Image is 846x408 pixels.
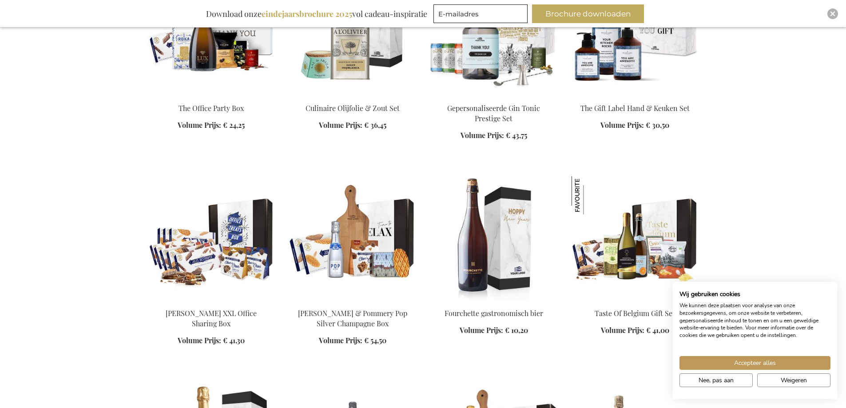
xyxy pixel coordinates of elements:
[572,92,699,100] a: The Gift Label Hand & Kitchen Set The Gift Label Hand & Keuken Set
[572,297,699,305] a: Taste Of Belgium Gift Set Taste Of Belgium Gift Set
[460,325,528,336] a: Volume Prijs: € 10,20
[506,131,527,140] span: € 43,75
[757,373,830,387] button: Alle cookies weigeren
[601,325,669,336] a: Volume Prijs: € 41,00
[447,103,540,123] a: Gepersonaliseerde Gin Tonic Prestige Set
[679,373,753,387] button: Pas cookie voorkeuren aan
[289,176,416,301] img: Sweet Delights & Pommery Pop Silver Champagne Box
[202,4,431,23] div: Download onze vol cadeau-inspiratie
[445,309,543,318] a: Fourchette gastronomisch bier
[699,376,734,385] span: Nee, pas aan
[178,336,221,345] span: Volume Prijs:
[148,92,275,100] a: The Office Party Box The Office Party Box
[734,358,776,368] span: Accepteer alles
[679,302,830,339] p: We kunnen deze plaatsen voor analyse van onze bezoekersgegevens, om onze website te verbeteren, g...
[679,290,830,298] h2: Wij gebruiken cookies
[461,131,527,141] a: Volume Prijs: € 43,75
[223,336,245,345] span: € 41,30
[364,336,386,345] span: € 54,50
[572,176,699,301] img: Taste Of Belgium Gift Set
[298,309,407,328] a: [PERSON_NAME] & Pommery Pop Silver Champagne Box
[830,11,835,16] img: Close
[364,120,386,130] span: € 36,45
[262,8,352,19] b: eindejaarsbrochure 2025
[781,376,807,385] span: Weigeren
[289,92,416,100] a: Olive & Salt Culinary Set Culinaire Olijfolie & Zout Set
[461,131,504,140] span: Volume Prijs:
[306,103,400,113] a: Culinaire Olijfolie & Zout Set
[430,176,557,301] img: Fourchette beer 75 cl
[646,120,669,130] span: € 30,50
[827,8,838,19] div: Close
[148,176,275,301] img: Jules Destrooper XXL Office Sharing Box
[532,4,644,23] button: Brochure downloaden
[223,120,245,130] span: € 24,25
[572,176,610,214] img: Taste Of Belgium Gift Set
[178,120,245,131] a: Volume Prijs: € 24,25
[289,297,416,305] a: Sweet Delights & Pommery Pop Silver Champagne Box
[646,325,669,335] span: € 41,00
[580,103,690,113] a: The Gift Label Hand & Keuken Set
[148,297,275,305] a: Jules Destrooper XXL Office Sharing Box
[319,336,362,345] span: Volume Prijs:
[433,4,530,26] form: marketing offers and promotions
[166,309,257,328] a: [PERSON_NAME] XXL Office Sharing Box
[601,325,644,335] span: Volume Prijs:
[430,297,557,305] a: Fourchette beer 75 cl
[178,120,221,130] span: Volume Prijs:
[319,336,386,346] a: Volume Prijs: € 54,50
[178,336,245,346] a: Volume Prijs: € 41,30
[460,325,503,335] span: Volume Prijs:
[430,92,557,100] a: Personalised Gin Tonic Prestige Set Gepersonaliseerde Gin Tonic Prestige Set
[600,120,644,130] span: Volume Prijs:
[319,120,362,130] span: Volume Prijs:
[679,356,830,370] button: Accepteer alle cookies
[433,4,528,23] input: E-mailadres
[319,120,386,131] a: Volume Prijs: € 36,45
[179,103,244,113] a: The Office Party Box
[505,325,528,335] span: € 10,20
[595,309,675,318] a: Taste Of Belgium Gift Set
[600,120,669,131] a: Volume Prijs: € 30,50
